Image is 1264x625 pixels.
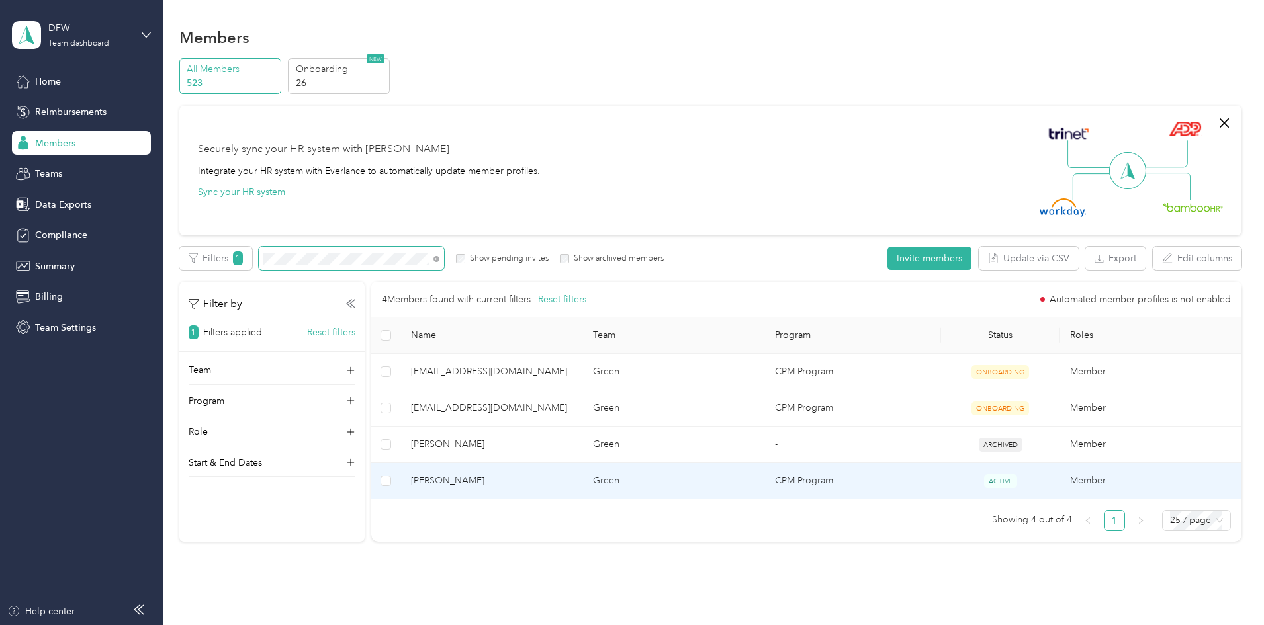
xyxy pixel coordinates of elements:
[48,40,109,48] div: Team dashboard
[296,62,386,76] p: Onboarding
[764,354,942,390] td: CPM Program
[7,604,75,618] button: Help center
[296,76,386,90] p: 26
[400,463,582,499] td: Teandre Hamilton
[400,427,582,463] td: Teandre Hamilton
[35,167,62,181] span: Teams
[189,425,208,438] p: Role
[971,401,1029,415] span: ONBOARDING
[1067,140,1114,169] img: Line Left Up
[189,296,242,312] p: Filter by
[367,54,384,63] span: NEW
[382,292,531,307] p: 4 Members found with current filters
[569,253,664,265] label: Show archived members
[187,76,277,90] p: 523
[582,354,764,390] td: Green
[582,390,764,427] td: Green
[887,247,971,270] button: Invite members
[233,251,243,265] span: 1
[764,317,942,354] th: Program
[1190,551,1264,625] iframe: Everlance-gr Chat Button Frame
[179,30,249,44] h1: Members
[1046,124,1092,143] img: Trinet
[35,136,75,150] span: Members
[979,247,1079,270] button: Update via CSV
[307,325,355,339] button: Reset filters
[35,75,61,89] span: Home
[582,317,764,354] th: Team
[411,329,572,341] span: Name
[411,437,572,452] span: [PERSON_NAME]
[764,463,942,499] td: CPM Program
[465,253,549,265] label: Show pending invites
[984,474,1017,488] span: ACTIVE
[941,317,1059,354] th: Status
[764,427,942,463] td: -
[992,510,1072,530] span: Showing 4 out of 4
[1144,173,1191,201] img: Line Right Down
[400,317,582,354] th: Name
[538,292,586,307] button: Reset filters
[1162,510,1231,531] div: Page Size
[941,354,1060,390] td: ONBOARDING
[1050,295,1231,304] span: Automated member profiles is not enabled
[198,142,449,157] div: Securely sync your HR system with [PERSON_NAME]
[35,321,96,335] span: Team Settings
[1060,427,1241,463] td: Member
[400,390,582,427] td: teandreh1@truemhscm.com
[35,290,63,304] span: Billing
[764,390,942,427] td: CPM Program
[189,325,199,339] span: 1
[411,401,572,415] span: [EMAIL_ADDRESS][DOMAIN_NAME]
[1169,121,1201,136] img: ADP
[198,164,540,178] div: Integrate your HR system with Everlance to automatically update member profiles.
[203,325,262,339] p: Filters applied
[1104,510,1125,531] li: 1
[941,390,1060,427] td: ONBOARDING
[1153,247,1241,270] button: Edit columns
[189,394,224,408] p: Program
[35,198,91,212] span: Data Exports
[1072,173,1118,200] img: Line Left Down
[979,438,1022,452] span: ARCHIVED
[1060,463,1241,499] td: Member
[1040,198,1086,217] img: Workday
[48,21,131,35] div: DFW
[1170,511,1223,530] span: 25 / page
[35,228,87,242] span: Compliance
[35,259,75,273] span: Summary
[187,62,277,76] p: All Members
[1162,202,1223,212] img: BambooHR
[1077,510,1099,531] li: Previous Page
[582,427,764,463] td: Green
[1060,354,1241,390] td: Member
[971,365,1029,379] span: ONBOARDING
[582,463,764,499] td: Green
[1137,517,1145,524] span: right
[1077,510,1099,531] button: left
[1105,511,1124,530] a: 1
[1084,517,1092,524] span: left
[1085,247,1146,270] button: Export
[1130,510,1151,531] li: Next Page
[400,354,582,390] td: teandre1@truemhscm.com
[1060,317,1241,354] th: Roles
[179,247,252,270] button: Filters1
[1142,140,1188,168] img: Line Right Up
[411,364,572,379] span: [EMAIL_ADDRESS][DOMAIN_NAME]
[189,456,262,470] p: Start & End Dates
[411,474,572,488] span: [PERSON_NAME]
[35,105,107,119] span: Reimbursements
[198,185,285,199] button: Sync your HR system
[1060,390,1241,427] td: Member
[189,363,211,377] p: Team
[1130,510,1151,531] button: right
